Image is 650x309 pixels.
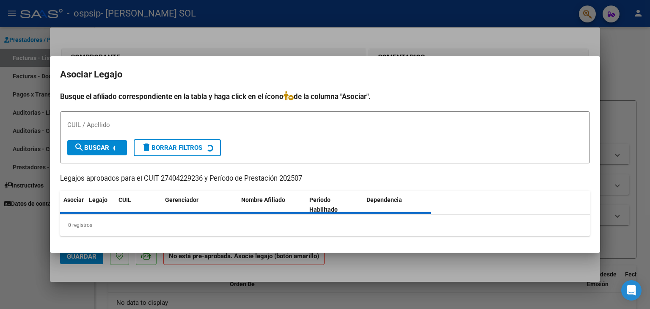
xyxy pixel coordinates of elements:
[60,66,590,83] h2: Asociar Legajo
[165,196,198,203] span: Gerenciador
[241,196,285,203] span: Nombre Afiliado
[60,91,590,102] h4: Busque el afiliado correspondiente en la tabla y haga click en el ícono de la columna "Asociar".
[63,196,84,203] span: Asociar
[74,144,109,152] span: Buscar
[89,196,107,203] span: Legajo
[306,191,363,219] datatable-header-cell: Periodo Habilitado
[363,191,431,219] datatable-header-cell: Dependencia
[115,191,162,219] datatable-header-cell: CUIL
[621,280,642,301] div: Open Intercom Messenger
[238,191,306,219] datatable-header-cell: Nombre Afiliado
[74,142,84,152] mat-icon: search
[60,215,590,236] div: 0 registros
[67,140,127,155] button: Buscar
[85,191,115,219] datatable-header-cell: Legajo
[141,144,202,152] span: Borrar Filtros
[60,174,590,184] p: Legajos aprobados para el CUIT 27404229236 y Período de Prestación 202507
[60,191,85,219] datatable-header-cell: Asociar
[162,191,238,219] datatable-header-cell: Gerenciador
[366,196,402,203] span: Dependencia
[141,142,151,152] mat-icon: delete
[118,196,131,203] span: CUIL
[309,196,338,213] span: Periodo Habilitado
[134,139,221,156] button: Borrar Filtros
